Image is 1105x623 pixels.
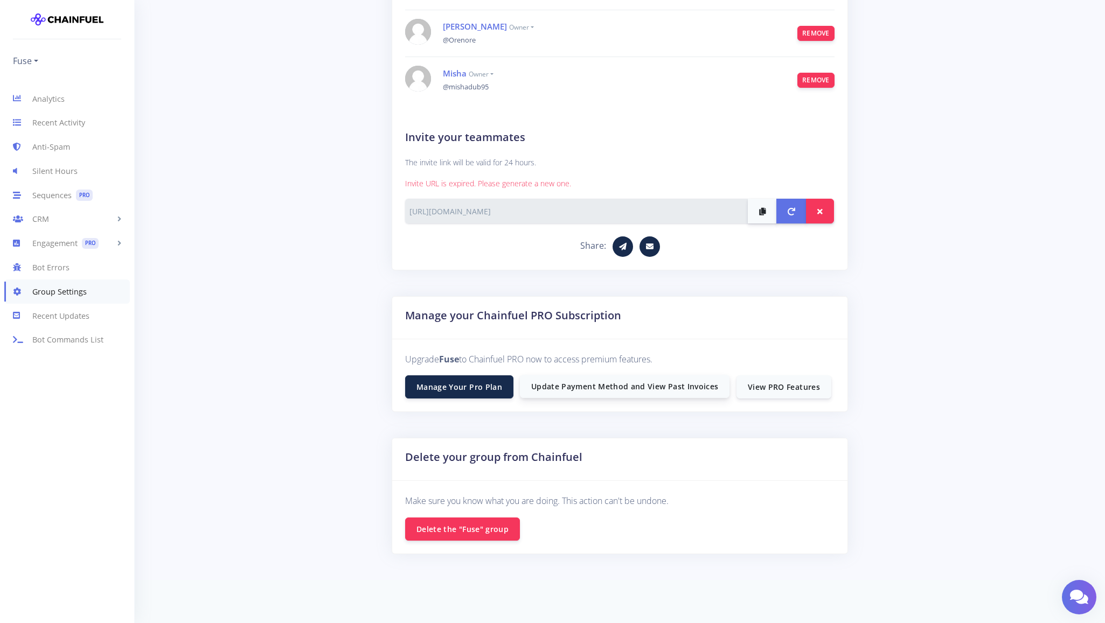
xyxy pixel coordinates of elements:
[469,69,494,79] small: owner
[405,352,835,367] p: Upgrade to Chainfuel PRO now to access premium features.
[405,156,835,169] p: The invite link will be valid for 24 hours.
[405,199,748,223] input: Click to generate a new invite URL
[439,353,459,365] b: Fuse
[82,238,99,249] span: PRO
[76,190,93,201] span: PRO
[509,23,534,32] small: owner
[405,375,513,398] a: Manage Your Pro Plan
[405,19,431,45] img: Orenore Photo
[405,66,431,92] img: mishadub95 Photo
[520,375,729,398] a: Update Payment Method and View Past Invoices
[405,129,835,145] h2: Invite your teammates
[443,35,476,45] small: @Orenore
[31,9,103,30] img: chainfuel-logo
[13,52,38,69] a: Fuse
[405,517,520,541] button: Delete the "Fuse" group
[4,279,130,304] a: Group Settings
[405,494,835,508] p: Make sure you know what you are doing. This action can't be undone.
[405,307,835,324] h2: Manage your Chainfuel PRO Subscription
[736,375,831,398] a: View PRO Features
[797,26,835,41] button: Remove
[405,449,835,465] h2: Delete your group from Chainfuel
[580,240,606,251] span: Share:
[443,21,507,32] a: [PERSON_NAME]
[797,73,835,88] button: Remove
[443,82,489,92] small: @mishadub95
[405,177,835,190] p: Invite URL is expired. Please generate a new one.
[443,68,467,79] a: Misha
